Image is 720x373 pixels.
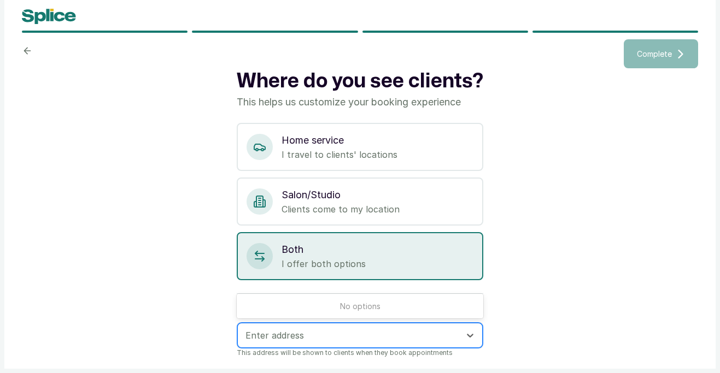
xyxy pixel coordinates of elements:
[237,348,483,357] p: This address will be shown to clients when they book appointments
[237,232,483,280] div: BothI offer both options
[237,177,483,226] div: Salon/StudioClients come to my location
[282,187,473,203] p: Salon/Studio
[237,123,483,171] div: Home serviceI travel to clients' locations
[624,39,698,68] button: Complete
[237,296,483,316] div: No options
[282,242,473,257] p: Both
[237,68,483,94] h1: Where do you see clients?
[282,257,473,270] p: I offer both options
[282,148,473,161] p: I travel to clients' locations
[282,133,473,148] p: Home service
[237,94,483,110] p: This helps us customize your booking experience
[637,48,672,60] span: Complete
[282,203,473,216] p: Clients come to my location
